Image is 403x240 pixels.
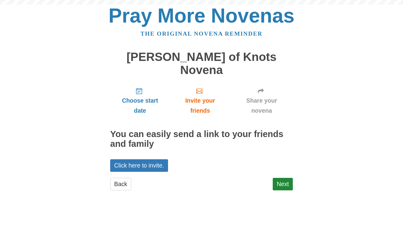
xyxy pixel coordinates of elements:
span: Share your novena [237,96,287,116]
a: Back [110,178,131,190]
span: Choose start date [116,96,164,116]
a: The original novena reminder [141,30,263,37]
span: Invite your friends [176,96,224,116]
h2: You can easily send a link to your friends and family [110,129,293,149]
a: Next [273,178,293,190]
a: Share your novena [230,83,293,119]
a: Invite your friends [170,83,230,119]
a: Click here to invite. [110,159,168,172]
a: Choose start date [110,83,170,119]
a: Pray More Novenas [109,4,295,27]
h1: [PERSON_NAME] of Knots Novena [110,51,293,76]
